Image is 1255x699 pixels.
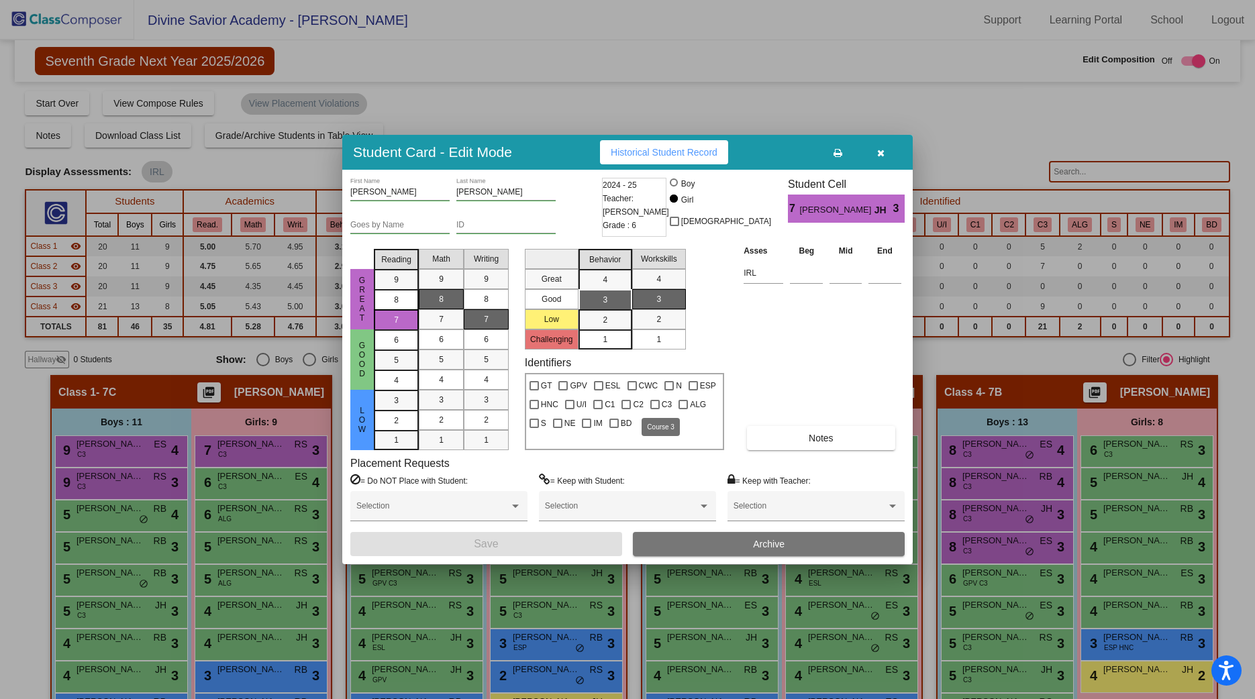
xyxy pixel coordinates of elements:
[753,539,785,549] span: Archive
[747,426,895,450] button: Notes
[484,414,489,426] span: 2
[541,415,546,431] span: S
[727,474,811,487] label: = Keep with Teacher:
[700,378,716,394] span: ESP
[603,274,607,286] span: 4
[484,273,489,285] span: 9
[788,201,799,217] span: 7
[484,333,489,345] span: 6
[611,147,717,158] span: Historical Student Record
[394,354,399,366] span: 5
[656,313,661,325] span: 2
[394,294,399,306] span: 8
[439,354,444,366] span: 5
[439,273,444,285] span: 9
[484,293,489,305] span: 8
[874,203,893,217] span: JH
[681,178,695,190] div: Boy
[605,378,621,394] span: ESL
[439,293,444,305] span: 8
[350,532,622,556] button: Save
[353,144,512,160] h3: Student Card - Edit Mode
[603,192,669,219] span: Teacher: [PERSON_NAME]
[484,354,489,366] span: 5
[656,273,661,285] span: 4
[394,334,399,346] span: 6
[603,314,607,326] span: 2
[570,378,587,394] span: GPV
[439,333,444,345] span: 6
[641,253,677,265] span: Workskills
[744,263,783,283] input: assessment
[893,201,905,217] span: 3
[603,178,637,192] span: 2024 - 25
[589,254,621,266] span: Behavior
[439,374,444,386] span: 4
[394,415,399,427] span: 2
[356,276,368,323] span: Great
[394,374,399,386] span: 4
[600,140,728,164] button: Historical Student Record
[484,394,489,406] span: 3
[690,396,706,413] span: ALG
[656,293,661,305] span: 3
[605,396,615,413] span: C1
[432,253,450,265] span: Math
[394,394,399,407] span: 3
[350,474,468,487] label: = Do NOT Place with Student:
[593,415,602,431] span: IM
[564,415,576,431] span: NE
[525,356,571,369] label: Identifiers
[788,178,905,191] h3: Student Cell
[656,333,661,345] span: 1
[541,396,558,413] span: HNC
[633,396,643,413] span: C2
[394,434,399,446] span: 1
[799,203,874,217] span: [PERSON_NAME]
[484,374,489,386] span: 4
[576,396,587,413] span: U/I
[350,221,450,230] input: goes by name
[356,406,368,434] span: Low
[865,244,905,258] th: End
[484,313,489,325] span: 7
[484,434,489,446] span: 1
[474,538,498,549] span: Save
[394,314,399,326] span: 7
[787,244,826,258] th: Beg
[356,341,368,378] span: Good
[439,434,444,446] span: 1
[394,274,399,286] span: 9
[681,194,694,206] div: Girl
[740,244,787,258] th: Asses
[603,219,636,232] span: Grade : 6
[603,333,607,345] span: 1
[474,253,499,265] span: Writing
[633,532,905,556] button: Archive
[676,378,682,394] span: N
[826,244,865,258] th: Mid
[639,378,658,394] span: CWC
[439,394,444,406] span: 3
[603,294,607,306] span: 3
[541,378,552,394] span: GT
[662,396,672,413] span: C3
[439,414,444,426] span: 2
[621,415,632,431] span: BD
[681,213,771,229] span: [DEMOGRAPHIC_DATA]
[809,433,834,443] span: Notes
[350,457,450,470] label: Placement Requests
[539,474,625,487] label: = Keep with Student:
[381,254,411,266] span: Reading
[439,313,444,325] span: 7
